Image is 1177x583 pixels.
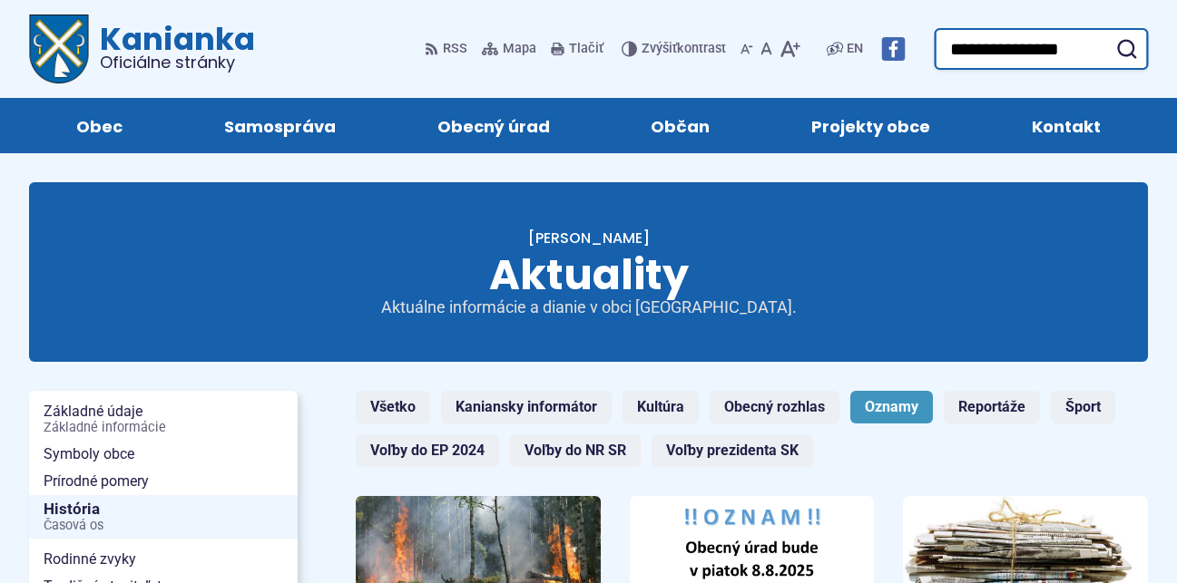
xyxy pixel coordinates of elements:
a: Kaniansky informátor [441,391,612,423]
a: Voľby prezidenta SK [652,434,813,467]
a: Šport [1051,391,1115,423]
a: Obecný úrad [405,98,583,153]
a: Všetko [356,391,430,423]
span: Rodinné zvyky [44,546,283,573]
span: Obec [76,98,123,153]
a: Obecný rozhlas [710,391,839,423]
span: Aktuality [489,246,689,304]
a: Obec [44,98,155,153]
a: Občan [619,98,743,153]
a: Logo Kanianka, prejsť na domovskú stránku. [29,15,255,83]
a: Symboly obce [29,441,298,468]
span: Kontakt [1032,98,1101,153]
span: Mapa [503,38,536,60]
a: Reportáže [944,391,1040,423]
button: Tlačiť [547,30,607,68]
span: História [44,495,283,539]
span: Prírodné pomery [44,468,283,495]
a: Prírodné pomery [29,468,298,495]
span: RSS [443,38,467,60]
span: Projekty obce [811,98,930,153]
a: [PERSON_NAME] [528,228,650,248]
img: Prejsť na domovskú stránku [29,15,89,83]
span: EN [847,38,863,60]
button: Zväčšiť veľkosť písma [776,30,804,68]
span: Základné informácie [44,421,283,435]
a: HistóriaČasová os [29,495,298,539]
a: RSS [425,30,471,68]
a: Rodinné zvyky [29,546,298,573]
a: Mapa [478,30,540,68]
span: Symboly obce [44,441,283,468]
p: Aktuálne informácie a dianie v obci [GEOGRAPHIC_DATA]. [371,297,807,318]
a: Voľby do EP 2024 [356,434,499,467]
a: EN [843,38,867,60]
span: kontrast [642,42,726,57]
button: Zvýšiťkontrast [622,30,730,68]
span: Základné údaje [44,398,283,441]
span: Zvýšiť [642,41,677,56]
span: Časová os [44,519,283,533]
a: Samospráva [191,98,368,153]
img: Prejsť na Facebook stránku [881,37,905,61]
a: Základné údajeZákladné informácie [29,398,298,441]
a: Projekty obce [779,98,963,153]
a: Kontakt [999,98,1133,153]
button: Nastaviť pôvodnú veľkosť písma [757,30,776,68]
a: Oznamy [850,391,933,423]
span: Občan [651,98,710,153]
button: Zmenšiť veľkosť písma [737,30,757,68]
a: Voľby do NR SR [510,434,641,467]
span: Tlačiť [569,42,603,57]
span: Kanianka [89,24,255,71]
span: Oficiálne stránky [100,54,255,71]
span: Obecný úrad [437,98,550,153]
a: Kultúra [623,391,699,423]
span: Samospráva [224,98,336,153]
